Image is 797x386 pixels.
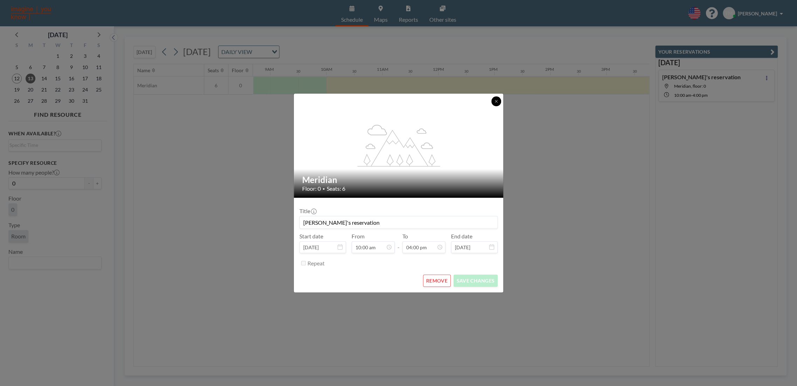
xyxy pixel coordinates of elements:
[451,233,472,240] label: End date
[299,233,323,240] label: Start date
[352,233,365,240] label: From
[397,235,400,251] span: -
[323,186,325,191] span: •
[358,124,440,166] g: flex-grow: 1.2;
[307,260,325,267] label: Repeat
[453,275,498,287] button: SAVE CHANGES
[299,208,316,215] label: Title
[302,185,321,192] span: Floor: 0
[300,216,497,228] input: (No title)
[302,175,495,185] h2: Meridian
[327,185,345,192] span: Seats: 6
[402,233,408,240] label: To
[423,275,451,287] button: REMOVE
